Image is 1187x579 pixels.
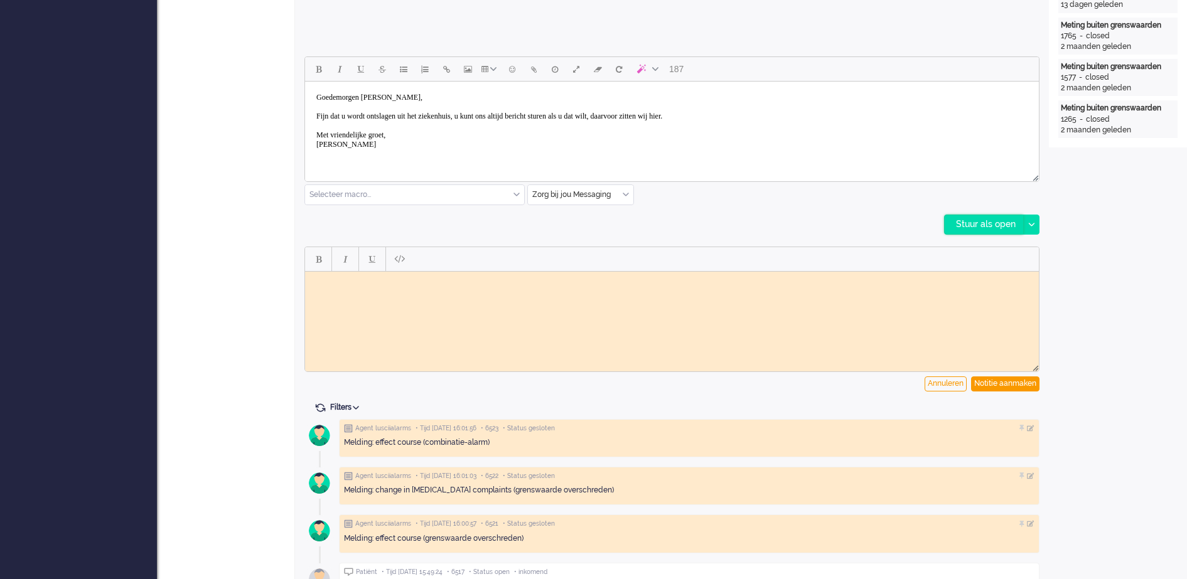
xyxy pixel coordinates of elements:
div: closed [1086,31,1110,41]
button: Reset content [608,58,630,80]
button: Table [478,58,502,80]
img: avatar [304,420,335,451]
span: Filters [330,403,363,412]
img: avatar [304,467,335,499]
span: 187 [669,64,684,74]
span: Agent lusciialarms [355,519,411,528]
div: - [1077,31,1086,41]
span: • Status gesloten [503,424,555,433]
span: • Tijd [DATE] 16:00:57 [416,519,476,528]
span: Agent lusciialarms [355,472,411,481]
button: Delay message [544,58,566,80]
img: avatar [304,515,335,546]
div: closed [1085,72,1109,83]
span: • 6517 [447,568,465,576]
div: Stuur als open [945,215,1023,234]
div: 1765 [1061,31,1077,41]
div: Meting buiten grenswaarden [1061,103,1175,114]
button: Emoticons [502,58,523,80]
div: closed [1086,114,1110,125]
button: Strikethrough [372,58,393,80]
button: Clear formatting [587,58,608,80]
div: 2 maanden geleden [1061,83,1175,93]
span: • Status gesloten [503,472,555,481]
div: Melding: change in [MEDICAL_DATA] complaints (grenswaarde overschreden) [344,485,1034,496]
div: 1577 [1061,72,1076,83]
span: • Tijd [DATE] 16:01:56 [416,424,476,433]
div: 2 maanden geleden [1061,41,1175,52]
div: Annuleren [925,376,967,391]
div: Resize [1028,170,1039,181]
img: ic_note_grey.svg [344,424,353,433]
button: Underline [350,58,372,80]
button: Fullscreen [566,58,587,80]
div: Resize [1028,360,1039,371]
span: • 6522 [481,472,498,481]
button: AI [630,58,663,80]
button: Insert/edit image [457,58,478,80]
img: ic_note_grey.svg [344,519,353,528]
div: 2 maanden geleden [1061,125,1175,135]
div: Melding: effect course (grenswaarde overschreden) [344,533,1034,544]
button: Bold [308,248,329,270]
button: Bullet list [393,58,414,80]
button: Italic [329,58,350,80]
button: Insert/edit link [436,58,457,80]
iframe: Rich Text Area [305,272,1039,360]
span: Agent lusciialarms [355,424,411,433]
div: Notitie aanmaken [971,376,1039,391]
button: Bold [308,58,329,80]
img: ic_chat_grey.svg [344,568,353,576]
button: Add attachment [523,58,544,80]
span: Patiënt [356,568,377,576]
div: - [1076,72,1085,83]
span: • Tijd [DATE] 16:01:03 [416,472,476,481]
div: Melding: effect course (combinatie-alarm) [344,437,1034,448]
button: Italic [335,248,356,270]
span: • 6523 [481,424,498,433]
span: • Status gesloten [503,519,555,528]
iframe: Rich Text Area [305,82,1039,170]
div: Meting buiten grenswaarden [1061,61,1175,72]
div: - [1077,114,1086,125]
button: 187 [663,58,689,80]
button: Paste plain text [389,248,410,270]
span: • inkomend [514,568,547,576]
span: • Status open [469,568,510,576]
span: • Tijd [DATE] 15:49:24 [382,568,443,576]
div: 1265 [1061,114,1077,125]
button: Underline [362,248,383,270]
div: Meting buiten grenswaarden [1061,20,1175,31]
button: Numbered list [414,58,436,80]
span: • 6521 [481,519,498,528]
img: ic_note_grey.svg [344,472,353,481]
